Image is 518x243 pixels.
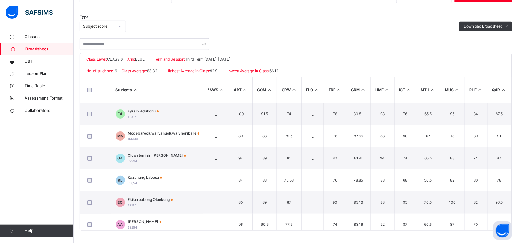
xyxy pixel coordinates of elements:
[394,125,416,147] td: 90
[203,169,229,191] td: _
[277,147,301,169] td: 81
[440,103,465,125] td: 95
[128,153,186,158] span: Oluwatomisin [PERSON_NAME]
[487,147,511,169] td: 87
[253,147,277,169] td: 89
[416,77,440,103] th: MTH
[487,77,511,103] th: QAR
[128,115,138,119] span: 110071
[416,125,440,147] td: 67
[406,88,412,92] i: Sort in Ascending Order
[394,77,416,103] th: ICT
[301,125,324,147] td: _
[203,125,229,147] td: _
[86,57,107,61] span: Class Level:
[465,214,488,236] td: 70
[269,69,278,73] span: 66.12
[6,6,53,19] img: safsims
[487,169,511,191] td: 78
[25,228,73,234] span: Help
[487,191,511,214] td: 96.5
[128,197,173,202] span: Ekikereobong Otuekong
[346,191,371,214] td: 93.16
[361,88,366,92] i: Sort in Ascending Order
[440,125,465,147] td: 93
[83,24,114,29] div: Subject score
[394,169,416,191] td: 68
[203,191,229,214] td: _
[277,77,301,103] th: CRW
[394,214,416,236] td: 87
[416,147,440,169] td: 65.5
[440,77,465,103] th: MUS
[107,57,123,61] span: CLASS 6
[346,103,371,125] td: 80.51
[277,214,301,236] td: 77.5
[440,191,465,214] td: 100
[185,57,230,61] span: Third Term [DATE]-[DATE]
[277,125,301,147] td: 81.5
[25,95,74,101] span: Assessment Format
[346,125,371,147] td: 87.66
[370,147,394,169] td: 94
[440,169,465,191] td: 82
[133,88,138,92] i: Sort Ascending
[118,178,122,183] span: KL
[253,191,277,214] td: 89
[226,69,269,73] span: Lowest Average in Class:
[493,221,512,240] button: Open asap
[370,169,394,191] td: 88
[118,155,123,161] span: OA
[128,175,162,180] span: Kazanang Labesa
[267,88,272,92] i: Sort in Ascending Order
[465,191,488,214] td: 82
[487,214,511,236] td: 78.5
[203,214,229,236] td: _
[324,169,346,191] td: 76
[253,169,277,191] td: 88
[118,200,123,205] span: EO
[147,69,157,73] span: 83.32
[253,103,277,125] td: 91.5
[242,88,248,92] i: Sort in Ascending Order
[487,103,511,125] td: 87.5
[25,108,74,114] span: Collaborators
[219,88,225,92] i: Sort in Ascending Order
[370,191,394,214] td: 88
[370,125,394,147] td: 88
[128,203,137,207] span: 33114
[122,69,147,73] span: Class Average:
[324,103,346,125] td: 78
[117,133,123,139] span: MS
[336,88,342,92] i: Sort in Ascending Order
[465,147,488,169] td: 74
[346,77,371,103] th: GRM
[301,214,324,236] td: _
[314,88,319,92] i: Sort in Ascending Order
[128,181,137,185] span: 33054
[210,69,217,73] span: 92.9
[301,77,324,103] th: ELO
[128,225,137,229] span: 33254
[128,131,200,136] span: Modebareoluwa Iyanuoluwa Shonibare
[454,88,460,92] i: Sort in Ascending Order
[128,159,137,163] span: 32994
[465,169,488,191] td: 80
[203,103,229,125] td: _
[324,125,346,147] td: 78
[465,103,488,125] td: 84
[277,103,301,125] td: 74
[464,24,502,29] span: Download Broadsheet
[86,69,113,73] span: No. of students:
[324,191,346,214] td: 90
[166,69,210,73] span: Highest Average in Class:
[501,88,506,92] i: Sort in Ascending Order
[346,214,371,236] td: 83.16
[229,103,253,125] td: 100
[118,111,123,117] span: EA
[440,214,465,236] td: 87
[229,147,253,169] td: 94
[25,46,74,52] span: Broadsheet
[346,169,371,191] td: 78.85
[416,214,440,236] td: 60.5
